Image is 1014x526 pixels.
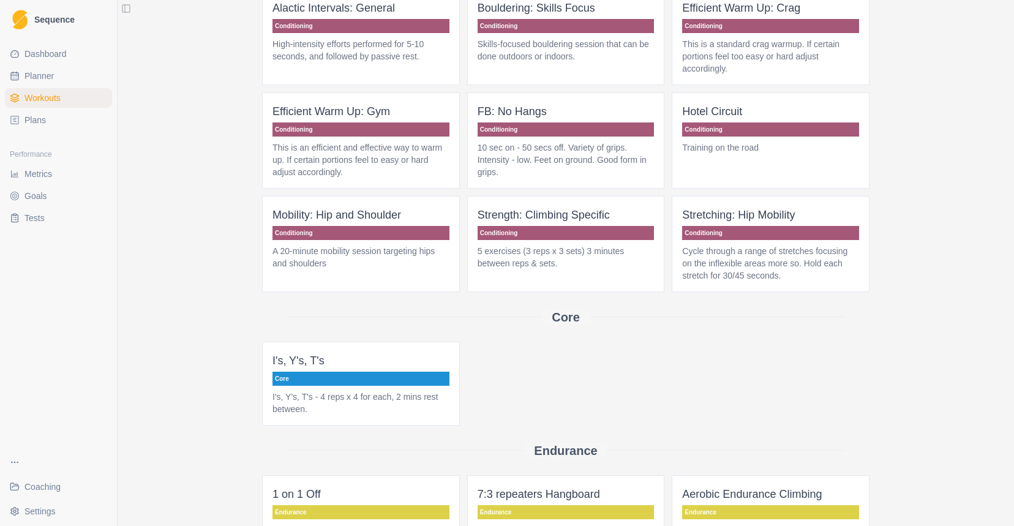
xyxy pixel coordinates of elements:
[478,206,655,224] p: Strength: Climbing Specific
[24,114,46,126] span: Plans
[5,44,112,64] a: Dashboard
[24,212,45,224] span: Tests
[682,19,859,33] p: Conditioning
[478,505,655,519] p: Endurance
[5,66,112,86] a: Planner
[5,110,112,130] a: Plans
[478,226,655,240] p: Conditioning
[682,505,859,519] p: Endurance
[478,245,655,269] p: 5 exercises (3 reps x 3 sets) 3 minutes between reps & sets.
[272,141,449,178] p: This is an efficient and effective way to warm up. If certain portions feel to easy or hard adjus...
[272,38,449,62] p: High-intensity efforts performed for 5-10 seconds, and followed by passive rest.
[272,505,449,519] p: Endurance
[682,38,859,75] p: This is a standard crag warmup. If certain portions feel too easy or hard adjust accordingly.
[24,168,52,180] span: Metrics
[534,443,597,458] h2: Endurance
[24,481,61,493] span: Coaching
[272,245,449,269] p: A 20-minute mobility session targeting hips and shoulders
[682,206,859,224] p: Stretching: Hip Mobility
[682,122,859,137] p: Conditioning
[5,164,112,184] a: Metrics
[682,226,859,240] p: Conditioning
[272,486,449,503] p: 1 on 1 Off
[478,19,655,33] p: Conditioning
[24,92,61,104] span: Workouts
[272,206,449,224] p: Mobility: Hip and Shoulder
[682,486,859,503] p: Aerobic Endurance Climbing
[682,103,859,120] p: Hotel Circuit
[682,141,859,154] p: Training on the road
[478,103,655,120] p: FB: No Hangs
[272,372,449,386] p: Core
[272,391,449,415] p: I's, Y's, T's - 4 reps x 4 for each, 2 mins rest between.
[5,502,112,521] button: Settings
[24,48,67,60] span: Dashboard
[5,186,112,206] a: Goals
[272,226,449,240] p: Conditioning
[34,15,75,24] span: Sequence
[5,477,112,497] a: Coaching
[552,310,580,325] h2: Core
[478,486,655,503] p: 7:3 repeaters Hangboard
[682,245,859,282] p: Cycle through a range of stretches focusing on the inflexible areas more so. Hold each stretch fo...
[272,122,449,137] p: Conditioning
[24,70,54,82] span: Planner
[272,352,449,369] p: I's, Y's, T's
[478,38,655,62] p: Skills-focused bouldering session that can be done outdoors or indoors.
[5,145,112,164] div: Performance
[5,208,112,228] a: Tests
[5,5,112,34] a: LogoSequence
[12,10,28,30] img: Logo
[478,122,655,137] p: Conditioning
[5,88,112,108] a: Workouts
[272,103,449,120] p: Efficient Warm Up: Gym
[272,19,449,33] p: Conditioning
[24,190,47,202] span: Goals
[478,141,655,178] p: 10 sec on - 50 secs off. Variety of grips. Intensity - low. Feet on ground. Good form in grips.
